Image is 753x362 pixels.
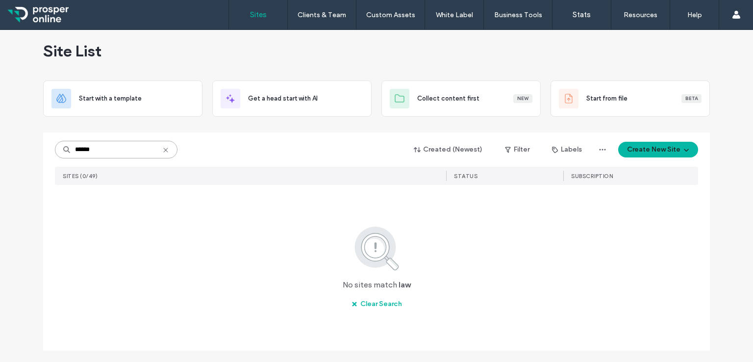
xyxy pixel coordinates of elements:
label: Business Tools [494,11,542,19]
span: Site List [43,41,101,61]
span: Collect content first [417,94,479,103]
div: Beta [681,94,702,103]
label: Stats [573,10,591,19]
span: No sites match [343,280,397,290]
div: Start with a template [43,80,202,117]
label: Sites [250,10,267,19]
span: Get a head start with AI [248,94,318,103]
span: Help [22,7,42,16]
button: Filter [495,142,539,157]
button: Created (Newest) [405,142,491,157]
label: White Label [436,11,473,19]
img: search.svg [341,225,412,272]
div: Collect content firstNew [381,80,541,117]
div: Start from fileBeta [551,80,710,117]
button: Clear Search [343,296,411,312]
div: Get a head start with AI [212,80,372,117]
label: Resources [624,11,657,19]
span: Start from file [586,94,627,103]
span: Start with a template [79,94,142,103]
span: STATUS [454,173,477,180]
button: Create New Site [618,142,698,157]
label: Custom Assets [366,11,415,19]
button: Labels [543,142,591,157]
label: Clients & Team [298,11,346,19]
span: SUBSCRIPTION [571,173,613,180]
label: Help [687,11,702,19]
span: law [399,280,410,290]
div: New [513,94,532,103]
span: SITES (0/49) [63,173,98,180]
